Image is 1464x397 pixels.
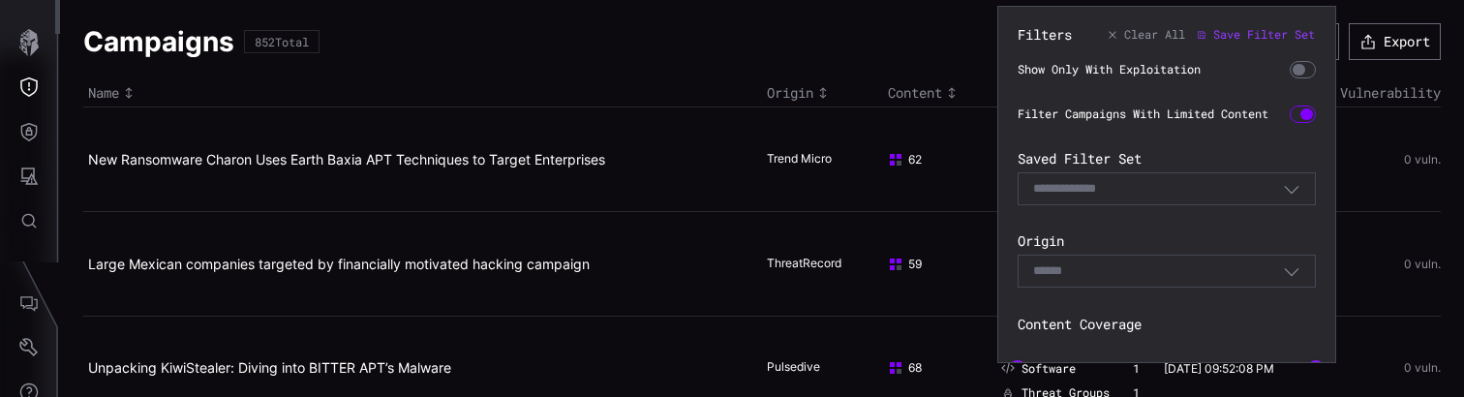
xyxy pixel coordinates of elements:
button: Export [1349,23,1441,60]
section: Filter Campaigns With Limited Content [1018,106,1316,123]
section: Show Only With Exploitation [1018,61,1316,78]
div: 68 [888,360,977,376]
time: [DATE] 09:52:08 PM [1164,361,1274,376]
a: Unpacking KiwiStealer: Diving into BITTER APT’s Malware [88,359,451,376]
span: Save Filter Set [1213,27,1315,43]
button: Toggle options menu [1283,180,1300,198]
div: 62 [888,152,977,168]
a: Large Mexican companies targeted by financially motivated hacking campaign [88,256,590,272]
label: Saved Filter Set [1018,150,1316,168]
div: 1 [1133,361,1140,377]
button: Save Filter Set [1196,26,1316,44]
button: Toggle options menu [1283,262,1300,280]
div: 0 vuln. [1304,153,1441,167]
button: Clear All [1107,26,1186,44]
div: 0 vuln. [1304,258,1441,271]
div: Toggle sort direction [88,84,757,102]
span: Clear All [1124,27,1185,43]
div: ThreatRecord [767,256,864,273]
div: Toggle sort direction [888,84,991,102]
th: Vulnerability [1299,79,1441,107]
div: Trend Micro [767,151,864,168]
h1: Campaigns [83,24,234,59]
a: New Ransomware Charon Uses Earth Baxia APT Techniques to Target Enterprises [88,151,605,168]
div: 0 vuln. [1304,361,1441,375]
div: 852 Total [255,36,309,47]
span: Software [1022,361,1076,377]
a: Software [1001,361,1076,377]
label: Origin [1018,232,1316,250]
label: Content Coverage [1018,316,1316,333]
div: Filters [1018,26,1072,44]
div: 59 [888,257,977,272]
div: Toggle sort direction [767,84,878,102]
div: Pulsedive [767,359,864,377]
